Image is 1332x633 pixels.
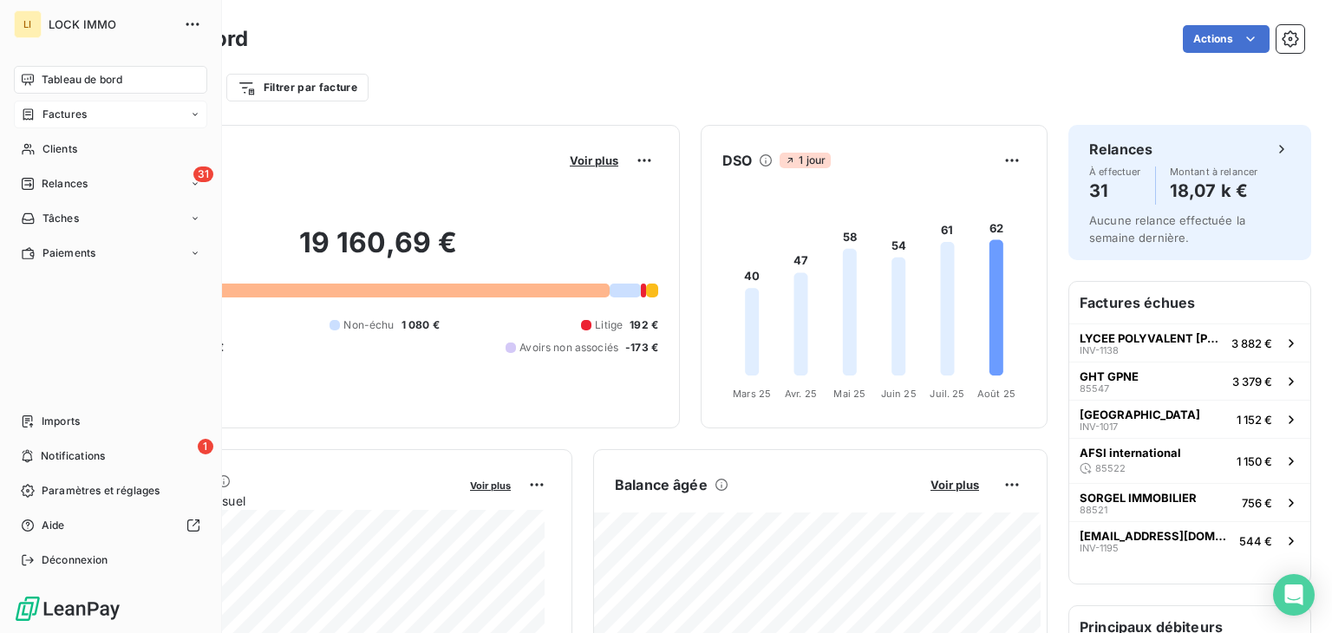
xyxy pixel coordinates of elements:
h6: DSO [722,150,752,171]
img: Logo LeanPay [14,595,121,623]
span: 85522 [1095,463,1126,473]
span: INV-1017 [1080,421,1118,432]
button: LYCEE POLYVALENT [PERSON_NAME]INV-11383 882 € [1069,323,1310,362]
span: 85547 [1080,383,1109,394]
a: Paramètres et réglages [14,477,207,505]
tspan: Avr. 25 [785,388,817,400]
a: Tableau de bord [14,66,207,94]
span: [GEOGRAPHIC_DATA] [1080,408,1200,421]
tspan: Mai 25 [833,388,865,400]
button: Voir plus [565,153,624,168]
span: Chiffre d'affaires mensuel [98,492,458,510]
span: LYCEE POLYVALENT [PERSON_NAME] [1080,331,1224,345]
span: LOCK IMMO [49,17,173,31]
h6: Balance âgée [615,474,708,495]
tspan: Juin 25 [881,388,917,400]
div: LI [14,10,42,38]
tspan: Mars 25 [733,388,771,400]
h6: Factures échues [1069,282,1310,323]
h4: 31 [1089,177,1141,205]
span: 192 € [630,317,658,333]
span: Paramètres et réglages [42,483,160,499]
span: 31 [193,166,213,182]
span: 1 152 € [1237,413,1272,427]
button: Voir plus [925,477,984,493]
span: Déconnexion [42,552,108,568]
span: 88521 [1080,505,1107,515]
span: Clients [42,141,77,157]
span: Notifications [41,448,105,464]
a: Tâches [14,205,207,232]
span: Voir plus [570,153,618,167]
span: 1 150 € [1237,454,1272,468]
tspan: Août 25 [977,388,1015,400]
button: SORGEL IMMOBILIER88521756 € [1069,483,1310,521]
span: [EMAIL_ADDRESS][DOMAIN_NAME] [1080,529,1232,543]
a: 31Relances [14,170,207,198]
span: Voir plus [930,478,979,492]
span: -173 € [625,340,658,356]
span: INV-1195 [1080,543,1119,553]
button: Voir plus [465,477,516,493]
div: Open Intercom Messenger [1273,574,1315,616]
button: [GEOGRAPHIC_DATA]INV-10171 152 € [1069,400,1310,438]
span: 756 € [1242,496,1272,510]
span: Non-échu [343,317,394,333]
h2: 19 160,69 € [98,225,658,277]
span: Aucune relance effectuée la semaine dernière. [1089,213,1245,245]
span: Litige [595,317,623,333]
h6: Relances [1089,139,1152,160]
tspan: Juil. 25 [930,388,964,400]
a: Imports [14,408,207,435]
span: À effectuer [1089,166,1141,177]
a: Paiements [14,239,207,267]
span: SORGEL IMMOBILIER [1080,491,1197,505]
button: AFSI international855221 150 € [1069,438,1310,483]
span: Relances [42,176,88,192]
span: 1 080 € [402,317,440,333]
span: Montant à relancer [1170,166,1258,177]
button: GHT GPNE855473 379 € [1069,362,1310,400]
span: 1 jour [780,153,831,168]
span: 3 882 € [1231,336,1272,350]
a: Clients [14,135,207,163]
span: AFSI international [1080,446,1181,460]
span: Factures [42,107,87,122]
span: 544 € [1239,534,1272,548]
span: Tableau de bord [42,72,122,88]
button: [EMAIL_ADDRESS][DOMAIN_NAME]INV-1195544 € [1069,521,1310,559]
a: Aide [14,512,207,539]
span: Voir plus [470,480,511,492]
span: GHT GPNE [1080,369,1139,383]
span: Tâches [42,211,79,226]
a: Factures [14,101,207,128]
span: 3 379 € [1232,375,1272,388]
span: Paiements [42,245,95,261]
button: Actions [1183,25,1270,53]
span: Avoirs non associés [519,340,618,356]
button: Filtrer par facture [226,74,369,101]
span: Aide [42,518,65,533]
span: 1 [198,439,213,454]
span: Imports [42,414,80,429]
h4: 18,07 k € [1170,177,1258,205]
span: INV-1138 [1080,345,1119,356]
